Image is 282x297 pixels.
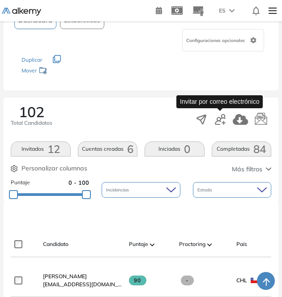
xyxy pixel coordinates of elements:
span: Personalizar columnas [21,164,87,173]
span: 0 - 100 [68,178,89,187]
div: Invitar por correo electrónico [176,95,263,108]
span: 90 [129,276,146,285]
span: 102 [19,105,44,119]
span: Puntaje [11,178,30,187]
span: [EMAIL_ADDRESS][DOMAIN_NAME] [43,280,122,289]
img: arrow [229,9,235,13]
button: Invitados12 [11,141,71,157]
div: Incidencias [102,182,180,198]
img: [missing "en.ARROW_ALT" translation] [207,243,212,246]
button: Más filtros [232,165,271,174]
button: Completadas84 [212,141,272,157]
span: Más filtros [232,165,262,174]
div: Mover [21,63,111,80]
div: Configuraciones opcionales [182,29,264,51]
span: - [181,276,194,285]
span: ES [219,7,226,15]
span: Estado [197,187,214,193]
span: País [236,240,247,248]
span: [PERSON_NAME] [43,273,87,280]
button: Iniciadas0 [145,141,205,157]
img: CHL [251,278,258,283]
img: [missing "en.ARROW_ALT" translation] [150,243,154,246]
img: Menu [265,2,280,20]
span: Candidato [43,240,68,248]
div: Estado [193,182,271,198]
a: [PERSON_NAME] [43,272,122,280]
span: Proctoring [179,240,205,248]
span: Total Candidatos [11,119,52,127]
span: Incidencias [106,187,131,193]
span: Duplicar [21,56,42,63]
span: Configuraciones opcionales [186,37,247,44]
button: Personalizar columnas [11,164,87,173]
span: CHL [236,276,247,284]
span: Puntaje [129,240,148,248]
img: Logo [2,8,41,16]
button: Cuentas creadas6 [78,141,138,157]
